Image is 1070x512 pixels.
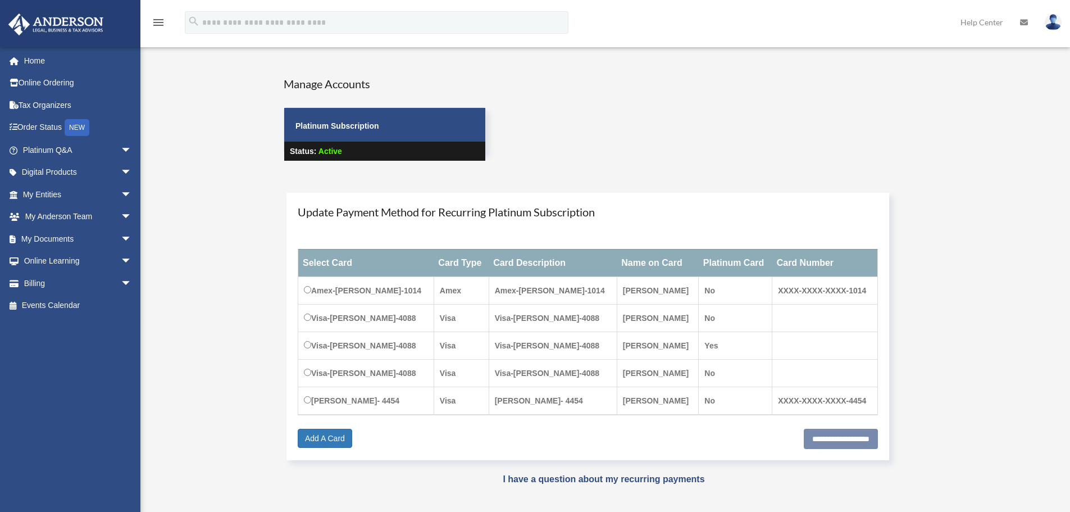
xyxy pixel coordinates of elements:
[290,147,316,156] strong: Status:
[489,304,617,332] td: Visa-[PERSON_NAME]-4088
[8,250,149,273] a: Online Learningarrow_drop_down
[8,49,149,72] a: Home
[8,272,149,294] a: Billingarrow_drop_down
[8,94,149,116] a: Tax Organizers
[8,228,149,250] a: My Documentsarrow_drop_down
[121,228,143,251] span: arrow_drop_down
[121,206,143,229] span: arrow_drop_down
[772,387,877,415] td: XXXX-XXXX-XXXX-4454
[121,161,143,184] span: arrow_drop_down
[699,304,772,332] td: No
[617,332,699,359] td: [PERSON_NAME]
[188,15,200,28] i: search
[617,304,699,332] td: [PERSON_NAME]
[699,332,772,359] td: Yes
[699,359,772,387] td: No
[434,277,489,304] td: Amex
[489,332,617,359] td: Visa-[PERSON_NAME]-4088
[489,387,617,415] td: [PERSON_NAME]- 4454
[121,139,143,162] span: arrow_drop_down
[8,72,149,94] a: Online Ordering
[8,139,149,161] a: Platinum Q&Aarrow_drop_down
[298,387,434,415] td: [PERSON_NAME]- 4454
[8,206,149,228] a: My Anderson Teamarrow_drop_down
[121,183,143,206] span: arrow_drop_down
[434,387,489,415] td: Visa
[298,304,434,332] td: Visa-[PERSON_NAME]-4088
[298,249,434,277] th: Select Card
[295,121,379,130] strong: Platinum Subscription
[489,359,617,387] td: Visa-[PERSON_NAME]-4088
[298,429,352,448] a: Add A Card
[617,249,699,277] th: Name on Card
[434,249,489,277] th: Card Type
[617,277,699,304] td: [PERSON_NAME]
[617,387,699,415] td: [PERSON_NAME]
[298,359,434,387] td: Visa-[PERSON_NAME]-4088
[318,147,342,156] span: Active
[699,277,772,304] td: No
[152,16,165,29] i: menu
[5,13,107,35] img: Anderson Advisors Platinum Portal
[8,116,149,139] a: Order StatusNEW
[434,332,489,359] td: Visa
[699,387,772,415] td: No
[65,119,89,136] div: NEW
[121,272,143,295] span: arrow_drop_down
[699,249,772,277] th: Platinum Card
[121,250,143,273] span: arrow_drop_down
[298,277,434,304] td: Amex-[PERSON_NAME]-1014
[772,249,877,277] th: Card Number
[434,359,489,387] td: Visa
[489,249,617,277] th: Card Description
[8,161,149,184] a: Digital Productsarrow_drop_down
[1045,14,1062,30] img: User Pic
[489,277,617,304] td: Amex-[PERSON_NAME]-1014
[8,294,149,317] a: Events Calendar
[503,474,704,484] a: I have a question about my recurring payments
[617,359,699,387] td: [PERSON_NAME]
[8,183,149,206] a: My Entitiesarrow_drop_down
[772,277,877,304] td: XXXX-XXXX-XXXX-1014
[298,332,434,359] td: Visa-[PERSON_NAME]-4088
[298,204,878,220] h4: Update Payment Method for Recurring Platinum Subscription
[152,20,165,29] a: menu
[434,304,489,332] td: Visa
[284,76,486,92] h4: Manage Accounts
